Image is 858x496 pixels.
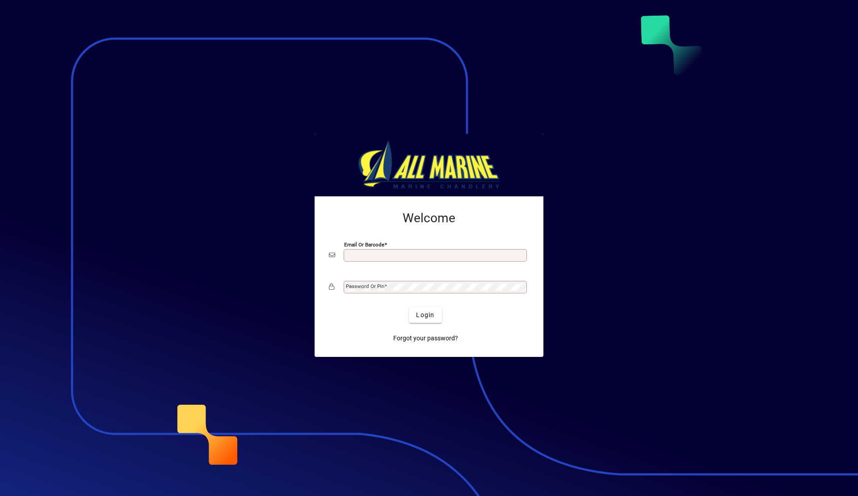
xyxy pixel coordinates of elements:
[329,211,529,226] h2: Welcome
[409,307,442,323] button: Login
[393,334,458,343] span: Forgot your password?
[416,310,434,320] span: Login
[390,330,462,346] a: Forgot your password?
[344,242,384,248] mat-label: Email or Barcode
[346,283,384,289] mat-label: Password or Pin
